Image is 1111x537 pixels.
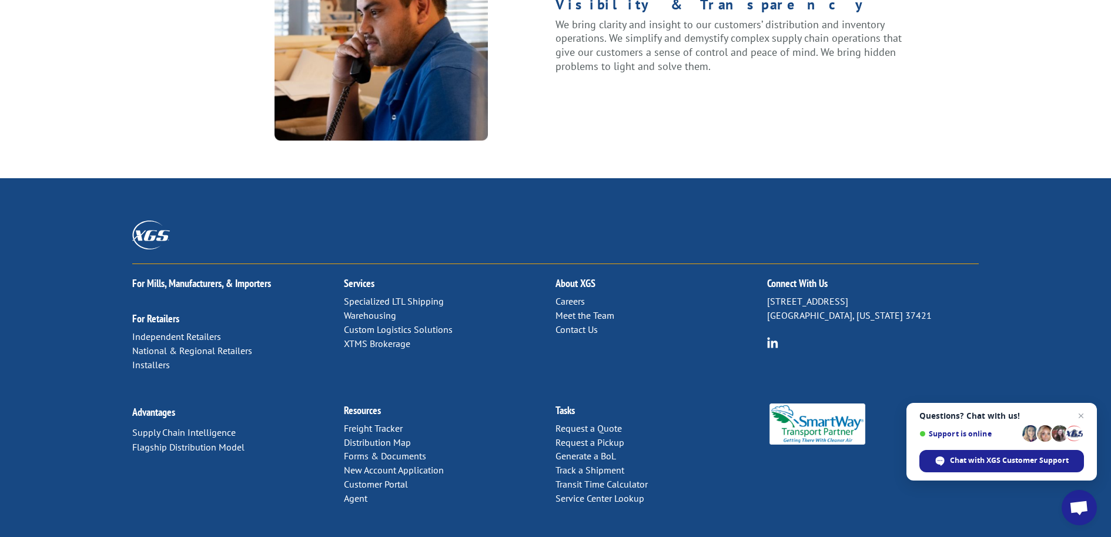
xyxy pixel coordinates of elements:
a: Service Center Lookup [555,492,644,504]
a: Generate a BoL [555,450,616,462]
span: Questions? Chat with us! [919,411,1084,421]
a: Independent Retailers [132,331,221,342]
a: New Account Application [344,464,444,476]
a: For Mills, Manufacturers, & Importers [132,276,271,290]
a: Warehousing [344,309,396,321]
h2: Tasks [555,405,767,422]
a: XTMS Brokerage [344,338,410,349]
div: Chat with XGS Customer Support [919,450,1084,472]
img: group-6 [767,337,778,348]
a: For Retailers [132,312,179,325]
a: Supply Chain Intelligence [132,426,236,438]
a: Request a Pickup [555,436,624,448]
a: Distribution Map [344,436,411,448]
a: Custom Logistics Solutions [344,323,453,335]
p: [STREET_ADDRESS] [GEOGRAPHIC_DATA], [US_STATE] 37421 [767,295,979,323]
span: Close chat [1074,409,1088,423]
img: Smartway_Logo [767,403,868,445]
a: Careers [555,295,585,307]
a: Services [344,276,374,290]
a: Forms & Documents [344,450,426,462]
div: Open chat [1062,490,1097,525]
a: Flagship Distribution Model [132,441,245,453]
a: Freight Tracker [344,422,403,434]
img: XGS_Logos_ALL_2024_All_White [132,221,170,249]
a: National & Regional Retailers [132,345,252,356]
a: About XGS [555,276,595,290]
h2: Connect With Us [767,278,979,295]
a: Meet the Team [555,309,614,321]
a: Transit Time Calculator [555,478,648,490]
a: Request a Quote [555,422,622,434]
span: Support is online [919,429,1018,438]
a: Track a Shipment [555,464,624,476]
a: Agent [344,492,367,504]
a: Resources [344,403,381,417]
p: We bring clarity and insight to our customers’ distribution and inventory operations. We simplify... [555,18,904,74]
a: Specialized LTL Shipping [344,295,444,307]
a: Installers [132,359,170,371]
a: Contact Us [555,323,598,335]
a: Advantages [132,405,175,419]
span: Chat with XGS Customer Support [950,455,1069,466]
a: Customer Portal [344,478,408,490]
